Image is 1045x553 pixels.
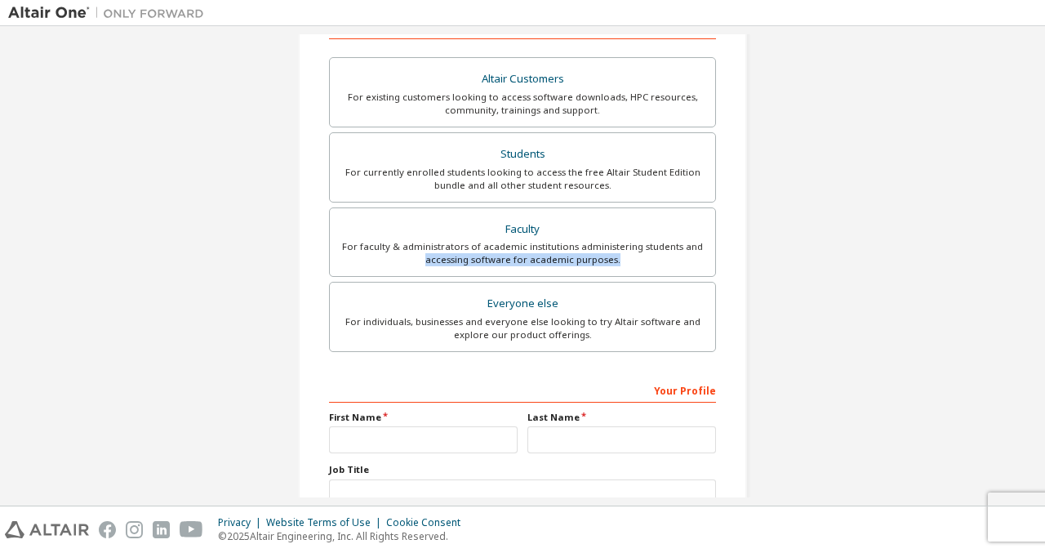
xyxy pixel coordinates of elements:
[386,516,470,529] div: Cookie Consent
[266,516,386,529] div: Website Terms of Use
[99,521,116,538] img: facebook.svg
[340,166,705,192] div: For currently enrolled students looking to access the free Altair Student Edition bundle and all ...
[329,463,716,476] label: Job Title
[340,143,705,166] div: Students
[340,91,705,117] div: For existing customers looking to access software downloads, HPC resources, community, trainings ...
[340,315,705,341] div: For individuals, businesses and everyone else looking to try Altair software and explore our prod...
[153,521,170,538] img: linkedin.svg
[329,377,716,403] div: Your Profile
[527,411,716,424] label: Last Name
[340,292,705,315] div: Everyone else
[218,516,266,529] div: Privacy
[8,5,212,21] img: Altair One
[5,521,89,538] img: altair_logo.svg
[340,68,705,91] div: Altair Customers
[180,521,203,538] img: youtube.svg
[340,240,705,266] div: For faculty & administrators of academic institutions administering students and accessing softwa...
[126,521,143,538] img: instagram.svg
[340,218,705,241] div: Faculty
[329,411,518,424] label: First Name
[218,529,470,543] p: © 2025 Altair Engineering, Inc. All Rights Reserved.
